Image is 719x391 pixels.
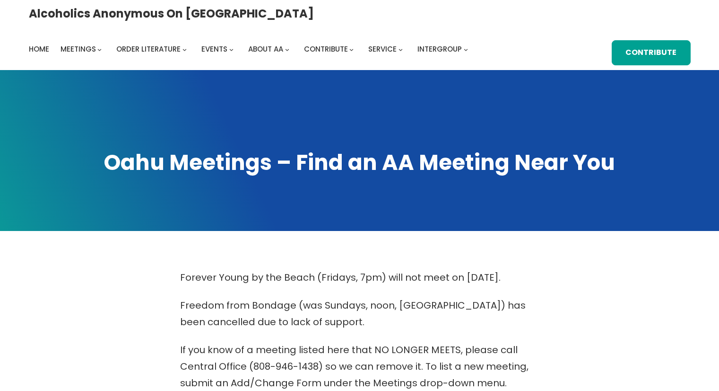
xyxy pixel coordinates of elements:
[612,40,690,65] a: Contribute
[29,44,49,54] span: Home
[97,47,102,52] button: Meetings submenu
[368,43,397,56] a: Service
[61,44,96,54] span: Meetings
[201,44,227,54] span: Events
[417,43,462,56] a: Intergroup
[285,47,289,52] button: About AA submenu
[398,47,403,52] button: Service submenu
[29,43,471,56] nav: Intergroup
[180,297,539,330] p: Freedom from Bondage (was Sundays, noon, [GEOGRAPHIC_DATA]) has been cancelled due to lack of sup...
[116,44,181,54] span: Order Literature
[304,43,348,56] a: Contribute
[29,148,691,177] h1: Oahu Meetings – Find an AA Meeting Near You
[182,47,187,52] button: Order Literature submenu
[349,47,354,52] button: Contribute submenu
[304,44,348,54] span: Contribute
[29,3,314,24] a: Alcoholics Anonymous on [GEOGRAPHIC_DATA]
[417,44,462,54] span: Intergroup
[229,47,234,52] button: Events submenu
[248,44,283,54] span: About AA
[180,269,539,286] p: Forever Young by the Beach (Fridays, 7pm) will not meet on [DATE].
[201,43,227,56] a: Events
[29,43,49,56] a: Home
[248,43,283,56] a: About AA
[368,44,397,54] span: Service
[61,43,96,56] a: Meetings
[464,47,468,52] button: Intergroup submenu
